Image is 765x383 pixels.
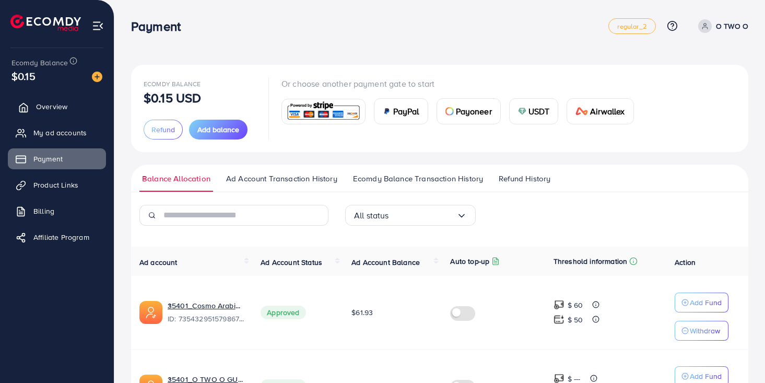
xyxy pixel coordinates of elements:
span: Payoneer [456,105,492,118]
span: Product Links [33,180,78,190]
img: top-up amount [554,299,564,310]
p: $ 50 [568,314,583,326]
a: Payment [8,148,106,169]
a: cardUSDT [509,98,559,124]
span: USDT [528,105,550,118]
span: Overview [36,101,67,112]
p: Threshold information [554,255,627,268]
img: top-up amount [554,314,564,325]
button: Add balance [189,120,248,140]
span: $61.93 [351,307,373,318]
span: Refund [151,124,175,135]
p: $0.15 USD [144,91,201,104]
span: All status [354,207,389,224]
p: Auto top-up [450,255,489,268]
span: Ecomdy Balance Transaction History [353,173,483,184]
p: Withdraw [690,324,720,337]
span: Billing [33,206,54,216]
span: PayPal [393,105,419,118]
input: Search for option [389,207,456,224]
div: Search for option [345,205,476,226]
p: Add Fund [690,296,722,309]
span: Ecomdy Balance [11,57,68,68]
p: Add Fund [690,370,722,382]
h3: Payment [131,19,189,34]
p: $ 60 [568,299,583,311]
span: Affiliate Program [33,232,89,242]
a: card [281,99,366,124]
span: Refund History [499,173,550,184]
a: O TWO O [694,19,748,33]
a: My ad accounts [8,122,106,143]
img: logo [10,15,81,31]
button: Refund [144,120,183,140]
img: image [92,72,102,82]
span: Balance Allocation [142,173,210,184]
a: Product Links [8,175,106,195]
img: card [575,107,588,115]
a: Affiliate Program [8,227,106,248]
a: cardAirwallex [567,98,633,124]
button: Add Fund [675,293,728,312]
span: Ad account [139,257,178,268]
img: menu [92,20,104,32]
span: Action [675,257,696,268]
span: Payment [33,154,63,164]
button: Withdraw [675,321,728,341]
p: O TWO O [716,20,748,32]
span: Airwallex [590,105,625,118]
a: 35401_Cosmo Arabia_1712313295997 [168,300,244,311]
img: card [518,107,526,115]
span: ID: 7354329515798675472 [168,314,244,324]
span: $0.15 [11,68,36,84]
span: Ecomdy Balance [144,79,201,88]
span: Approved [261,306,305,319]
p: Or choose another payment gate to start [281,77,642,90]
span: Ad Account Status [261,257,322,268]
img: card [285,100,362,123]
img: card [383,107,391,115]
span: Ad Account Transaction History [226,173,337,184]
a: Billing [8,201,106,222]
span: Add balance [197,124,239,135]
iframe: Chat [721,336,757,375]
img: ic-ads-acc.e4c84228.svg [139,301,162,324]
a: Overview [8,96,106,117]
a: regular_2 [608,18,655,34]
img: card [445,107,454,115]
span: Ad Account Balance [351,257,420,268]
span: My ad accounts [33,127,87,138]
span: regular_2 [617,23,646,30]
div: <span class='underline'>35401_Cosmo Arabia_1712313295997</span></br>7354329515798675472 [168,300,244,324]
a: cardPayoneer [437,98,501,124]
a: cardPayPal [374,98,428,124]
